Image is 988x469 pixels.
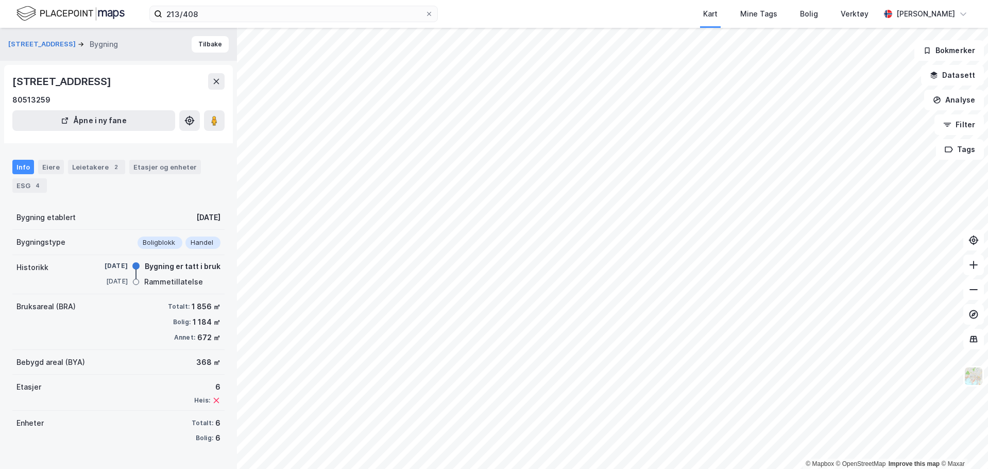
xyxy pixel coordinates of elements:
div: 6 [215,432,220,444]
div: 6 [194,381,220,393]
div: Mine Tags [740,8,777,20]
div: [DATE] [87,261,128,271]
div: 6 [215,417,220,429]
div: Bruksareal (BRA) [16,300,76,313]
div: 368 ㎡ [196,356,220,368]
div: Enheter [16,417,44,429]
iframe: Chat Widget [936,420,988,469]
a: Mapbox [806,460,834,467]
div: Bygningstype [16,236,65,248]
div: Kontrollprogram for chat [936,420,988,469]
div: [PERSON_NAME] [896,8,955,20]
div: 1 184 ㎡ [193,316,220,328]
button: [STREET_ADDRESS] [8,39,78,49]
div: Rammetillatelse [144,276,203,288]
div: [DATE] [196,211,220,224]
div: ESG [12,178,47,193]
div: Etasjer [16,381,41,393]
div: 672 ㎡ [197,331,220,344]
button: Bokmerker [914,40,984,61]
div: Leietakere [68,160,125,174]
div: Kart [703,8,718,20]
a: Improve this map [889,460,940,467]
button: Åpne i ny fane [12,110,175,131]
div: Bolig: [173,318,191,326]
div: Bygning er tatt i bruk [145,260,220,273]
div: [STREET_ADDRESS] [12,73,113,90]
button: Datasett [921,65,984,86]
div: Bolig: [196,434,213,442]
div: Annet: [174,333,195,342]
div: 4 [32,180,43,191]
div: Bygning [90,38,118,51]
div: Verktøy [841,8,868,20]
img: Z [964,366,983,386]
div: Heis: [194,396,210,405]
img: logo.f888ab2527a4732fd821a326f86c7f29.svg [16,5,125,23]
div: Bebygd areal (BYA) [16,356,85,368]
button: Tilbake [192,36,229,53]
div: Bygning etablert [16,211,76,224]
a: OpenStreetMap [836,460,886,467]
input: Søk på adresse, matrikkel, gårdeiere, leietakere eller personer [162,6,425,22]
button: Tags [936,139,984,160]
button: Analyse [924,90,984,110]
div: 2 [111,162,121,172]
div: Info [12,160,34,174]
div: [DATE] [87,277,128,286]
button: Filter [934,114,984,135]
div: Totalt: [192,419,213,427]
div: Historikk [16,261,48,274]
div: Etasjer og enheter [133,162,197,172]
div: 1 856 ㎡ [192,300,220,313]
div: Totalt: [168,303,190,311]
div: Eiere [38,160,64,174]
div: 80513259 [12,94,50,106]
div: Bolig [800,8,818,20]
